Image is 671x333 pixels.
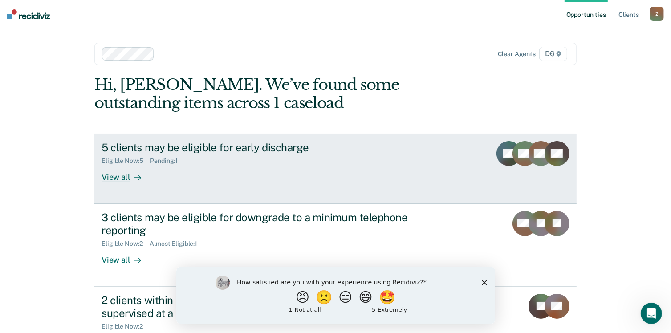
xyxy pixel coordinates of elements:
a: 3 clients may be eligible for downgrade to a minimum telephone reportingEligible Now:2Almost Elig... [94,204,576,287]
button: Z [650,7,664,21]
img: Recidiviz [7,9,50,19]
iframe: Intercom live chat [641,303,662,324]
span: D6 [539,47,567,61]
div: Hi, [PERSON_NAME]. We’ve found some outstanding items across 1 caseload [94,76,480,112]
iframe: Survey by Kim from Recidiviz [176,267,495,324]
div: Eligible Now : 5 [102,157,150,165]
div: Eligible Now : 2 [102,323,150,330]
div: 2 clients within their first 6 months of supervision are being supervised at a level that does no... [102,294,414,320]
div: 3 clients may be eligible for downgrade to a minimum telephone reporting [102,211,414,237]
div: View all [102,248,151,265]
div: 5 clients may be eligible for early discharge [102,141,414,154]
div: Almost Eligible : 1 [150,240,204,248]
div: Clear agents [498,50,536,58]
div: Pending : 1 [150,157,185,165]
div: View all [102,165,151,182]
a: 5 clients may be eligible for early dischargeEligible Now:5Pending:1View all [94,134,576,204]
div: Eligible Now : 2 [102,240,150,248]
